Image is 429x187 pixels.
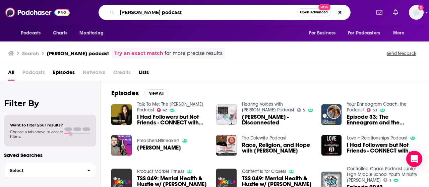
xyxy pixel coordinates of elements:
[49,27,71,39] a: Charts
[137,138,180,144] a: PreachersNSneakers
[111,89,139,97] h2: Episodes
[53,67,75,81] a: Episodes
[390,7,401,18] a: Show notifications dropdown
[304,27,344,39] button: open menu
[242,114,313,125] a: Carlos Whitaker -Disconnected
[216,104,237,125] img: Carlos Whitaker -Disconnected
[242,135,287,141] a: The Dolewite Podcast
[137,114,208,125] span: I Had Followers but Not Friends - CONNECT with [PERSON_NAME]
[16,27,49,39] button: open menu
[137,169,184,174] a: Product Market Fitness
[8,67,14,81] a: All
[409,5,424,20] button: Show profile menu
[4,152,96,158] p: Saved Searches
[4,163,96,178] button: Select
[242,114,313,125] span: [PERSON_NAME] -Disconnected
[117,7,297,18] input: Search podcasts, credits, & more...
[242,169,286,174] a: Content is for Closers
[111,135,132,156] img: Carlos Whitaker
[347,114,418,125] a: Episode 33: The Enneagram and the Gospel: Jo Saxton (Type 8) and Carlos Whitaker (Type 9)
[393,28,405,38] span: More
[409,5,424,20] span: Logged in as mkercher
[22,50,39,57] h3: Search
[10,129,63,139] span: Choose a tab above to access filters.
[144,89,168,97] button: View All
[347,114,418,125] span: Episode 33: The Enneagram and the [DEMOGRAPHIC_DATA]: [PERSON_NAME] (Type 8) and [PERSON_NAME] (T...
[22,67,45,81] span: Podcasts
[47,50,109,57] h3: [PERSON_NAME] podcast
[347,135,408,141] a: Love + Relationships Podcast
[409,5,424,20] img: User Profile
[79,28,103,38] span: Monitoring
[216,135,237,156] img: Race, Religion, and Hope with Carlos Whitaker
[165,50,223,57] span: for more precise results
[163,109,167,112] span: 62
[383,178,391,182] a: 1
[242,101,294,113] a: Hearing Voices with Scott Watson Podcast
[53,28,67,38] span: Charts
[83,67,105,81] span: Networks
[111,104,132,125] img: I Had Followers but Not Friends - CONNECT with Carlos Whitaker
[321,135,342,156] img: I Had Followers but Not Friends - CONNECT with Carlos Whitaker
[297,8,331,16] button: Open AdvancedNew
[137,176,208,187] a: TSS 049: Mental Health & Hustle w/ Carlos Whitaker
[374,7,385,18] a: Show notifications dropdown
[389,179,391,182] span: 1
[21,28,41,38] span: Podcasts
[344,27,390,39] button: open menu
[347,166,417,183] a: Controlled Chaos Podcast Junior High Middle School Youth Ministry Justin Herman
[388,27,413,39] button: open menu
[297,108,305,112] a: 5
[242,176,313,187] span: TSS 049: Mental Health & Hustle w/ [PERSON_NAME]
[111,89,168,97] a: EpisodesView All
[137,114,208,125] a: I Had Followers but Not Friends - CONNECT with Carlos Whitaker
[242,142,313,154] span: Race, Religion, and Hope with [PERSON_NAME]
[309,28,335,38] span: For Business
[418,5,424,10] svg: Add a profile image
[347,101,407,113] a: Your Enneagram Coach, the Podcast
[321,104,342,125] img: Episode 33: The Enneagram and the Gospel: Jo Saxton (Type 8) and Carlos Whitaker (Type 9)
[75,27,112,39] button: open menu
[137,145,181,151] span: [PERSON_NAME]
[300,11,328,14] span: Open Advanced
[10,123,63,127] span: Want to filter your results?
[137,176,208,187] span: TSS 049: Mental Health & Hustle w/ [PERSON_NAME]
[99,5,351,20] div: Search podcasts, credits, & more...
[5,6,70,19] img: Podchaser - Follow, Share and Rate Podcasts
[348,28,380,38] span: For Podcasters
[385,51,418,56] button: Send feedback
[4,168,82,173] span: Select
[114,50,163,57] a: Try an exact match
[113,67,131,81] span: Credits
[242,142,313,154] a: Race, Religion, and Hope with Carlos Whitaker
[242,176,313,187] a: TSS 049: Mental Health & Hustle w/ Carlos Whitaker
[347,142,418,154] span: I Had Followers but Not Friends - CONNECT with [PERSON_NAME]
[137,145,181,151] a: Carlos Whitaker
[373,109,377,112] span: 53
[139,67,149,81] a: Lists
[347,142,418,154] a: I Had Followers but Not Friends - CONNECT with Carlos Whitaker
[367,108,377,112] a: 53
[303,109,305,112] span: 5
[318,4,330,10] span: New
[157,108,167,112] a: 62
[4,98,96,108] h2: Filter By
[137,101,203,113] a: Talk To Me: The Debra Fileta Podcast
[406,151,422,167] div: Open Intercom Messenger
